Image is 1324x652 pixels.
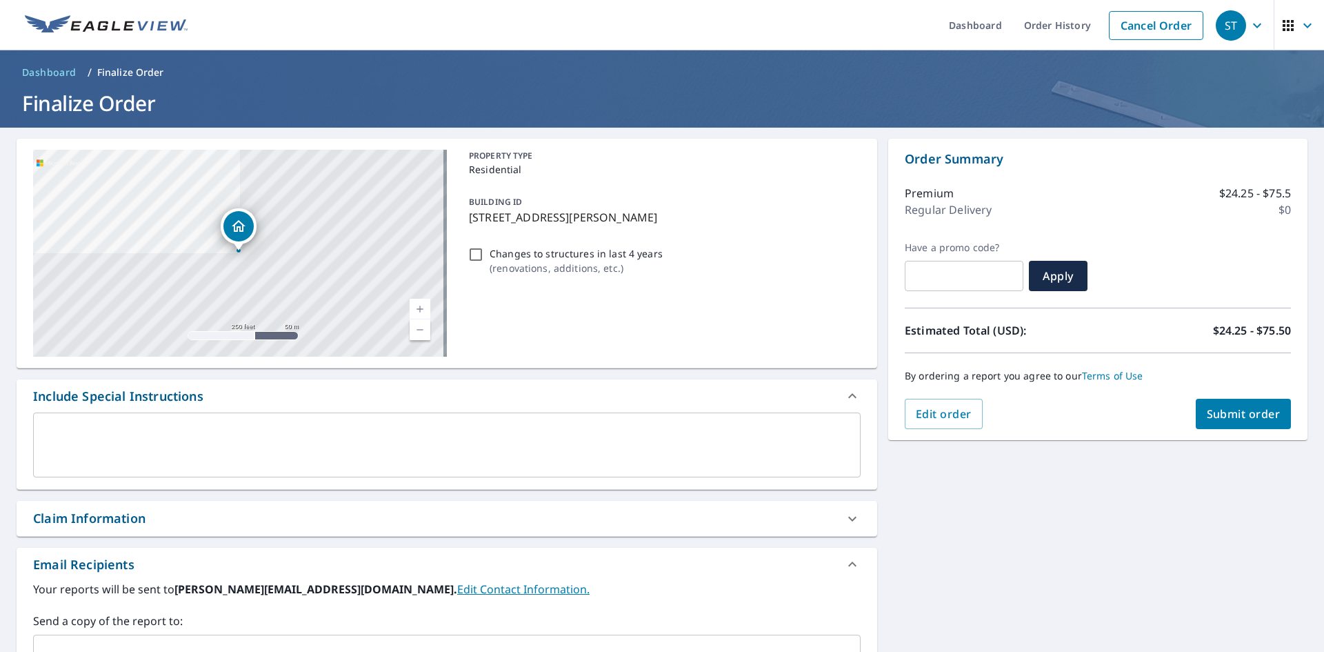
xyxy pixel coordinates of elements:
[221,208,257,251] div: Dropped pin, building 1, Residential property, 1103 Dyer Rd Sultan, WA 98294
[905,241,1023,254] label: Have a promo code?
[25,15,188,36] img: EV Logo
[916,406,972,422] span: Edit order
[469,196,522,208] p: BUILDING ID
[469,162,855,177] p: Residential
[469,150,855,162] p: PROPERTY TYPE
[17,61,82,83] a: Dashboard
[905,185,954,201] p: Premium
[33,509,146,528] div: Claim Information
[1029,261,1087,291] button: Apply
[490,261,663,275] p: ( renovations, additions, etc. )
[905,150,1291,168] p: Order Summary
[410,299,430,319] a: Current Level 17, Zoom In
[33,555,134,574] div: Email Recipients
[410,319,430,340] a: Current Level 17, Zoom Out
[1040,268,1076,284] span: Apply
[1278,201,1291,218] p: $0
[1216,10,1246,41] div: ST
[490,246,663,261] p: Changes to structures in last 4 years
[174,582,457,597] b: [PERSON_NAME][EMAIL_ADDRESS][DOMAIN_NAME].
[1207,406,1281,422] span: Submit order
[88,64,92,81] li: /
[457,582,590,597] a: EditContactInfo
[17,548,877,581] div: Email Recipients
[17,89,1307,117] h1: Finalize Order
[1213,322,1291,339] p: $24.25 - $75.50
[1196,399,1292,429] button: Submit order
[17,379,877,413] div: Include Special Instructions
[469,209,855,226] p: [STREET_ADDRESS][PERSON_NAME]
[33,387,203,406] div: Include Special Instructions
[1219,185,1291,201] p: $24.25 - $75.5
[97,66,164,79] p: Finalize Order
[905,370,1291,382] p: By ordering a report you agree to our
[1109,11,1203,40] a: Cancel Order
[33,613,861,629] label: Send a copy of the report to:
[17,501,877,536] div: Claim Information
[905,399,983,429] button: Edit order
[1082,369,1143,382] a: Terms of Use
[905,322,1098,339] p: Estimated Total (USD):
[22,66,77,79] span: Dashboard
[17,61,1307,83] nav: breadcrumb
[33,581,861,597] label: Your reports will be sent to
[905,201,992,218] p: Regular Delivery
